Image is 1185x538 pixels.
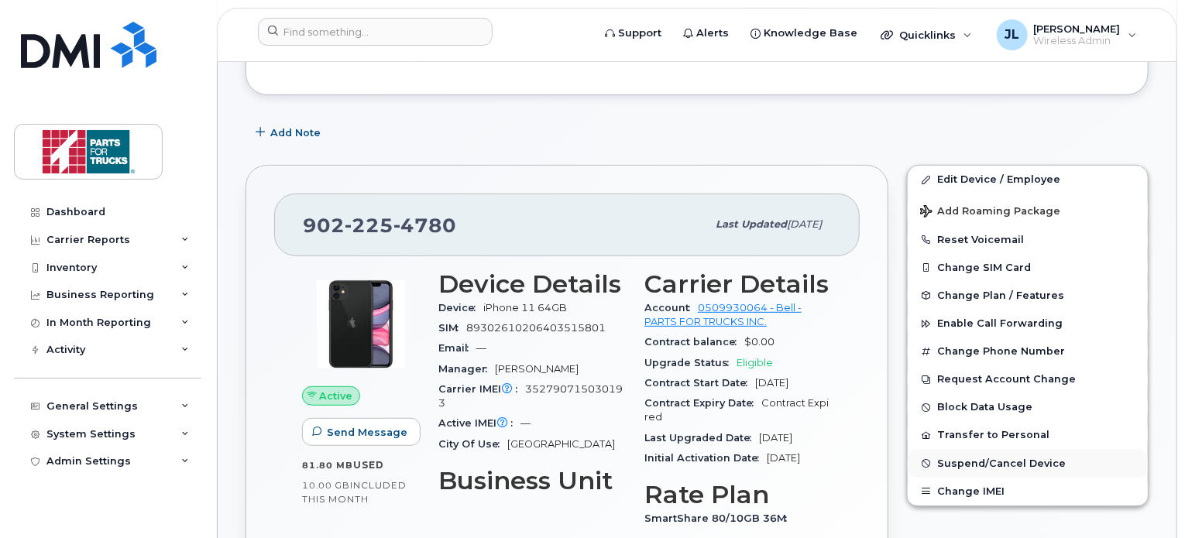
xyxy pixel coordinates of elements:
[438,363,495,375] span: Manager
[246,118,334,146] button: Add Note
[937,318,1063,330] span: Enable Call Forwarding
[438,383,525,395] span: Carrier IMEI
[438,417,520,429] span: Active IMEI
[908,282,1148,310] button: Change Plan / Features
[644,336,744,348] span: Contract balance
[1005,26,1019,44] span: JL
[327,425,407,440] span: Send Message
[303,214,456,237] span: 902
[755,377,788,389] span: [DATE]
[644,397,761,409] span: Contract Expiry Date
[438,322,466,334] span: SIM
[908,421,1148,449] button: Transfer to Personal
[495,363,579,375] span: [PERSON_NAME]
[353,459,384,471] span: used
[320,389,353,403] span: Active
[594,18,672,49] a: Support
[764,26,857,41] span: Knowledge Base
[438,438,507,450] span: City Of Use
[393,214,456,237] span: 4780
[438,302,483,314] span: Device
[644,302,802,327] a: 0509930064 - Bell - PARTS FOR TRUCKS INC.
[258,18,493,46] input: Find something...
[908,310,1148,338] button: Enable Call Forwarding
[345,214,393,237] span: 225
[908,254,1148,282] button: Change SIM Card
[466,322,606,334] span: 89302610206403515801
[644,432,759,444] span: Last Upgraded Date
[870,19,983,50] div: Quicklinks
[302,480,350,491] span: 10.00 GB
[644,357,737,368] span: Upgrade Status
[716,218,787,230] span: Last updated
[270,125,321,140] span: Add Note
[302,418,421,446] button: Send Message
[908,478,1148,505] button: Change IMEI
[908,166,1148,194] a: Edit Device / Employee
[302,460,353,471] span: 81.80 MB
[908,226,1148,254] button: Reset Voicemail
[696,26,729,41] span: Alerts
[438,467,626,495] h3: Business Unit
[908,194,1148,226] button: Add Roaming Package
[302,479,407,505] span: included this month
[1034,35,1121,47] span: Wireless Admin
[908,338,1148,365] button: Change Phone Number
[937,290,1064,301] span: Change Plan / Features
[483,302,567,314] span: iPhone 11 64GB
[920,205,1060,220] span: Add Roaming Package
[438,270,626,298] h3: Device Details
[644,481,832,509] h3: Rate Plan
[438,342,476,354] span: Email
[672,18,740,49] a: Alerts
[644,302,698,314] span: Account
[1034,22,1121,35] span: [PERSON_NAME]
[908,365,1148,393] button: Request Account Change
[937,457,1066,469] span: Suspend/Cancel Device
[644,270,832,298] h3: Carrier Details
[438,383,623,409] span: 352790715030193
[986,19,1148,50] div: Jessica Lam
[744,336,775,348] span: $0.00
[618,26,661,41] span: Support
[644,512,795,524] span: SmartShare 80/10GB 36M
[899,29,956,41] span: Quicklinks
[767,452,800,464] span: [DATE]
[737,357,773,368] span: Eligible
[644,452,767,464] span: Initial Activation Date
[787,218,822,230] span: [DATE]
[908,393,1148,421] button: Block Data Usage
[476,342,486,354] span: —
[520,417,531,429] span: —
[507,438,615,450] span: [GEOGRAPHIC_DATA]
[644,377,755,389] span: Contract Start Date
[740,18,868,49] a: Knowledge Base
[908,450,1148,478] button: Suspend/Cancel Device
[314,278,407,371] img: iPhone_11.jpg
[759,432,792,444] span: [DATE]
